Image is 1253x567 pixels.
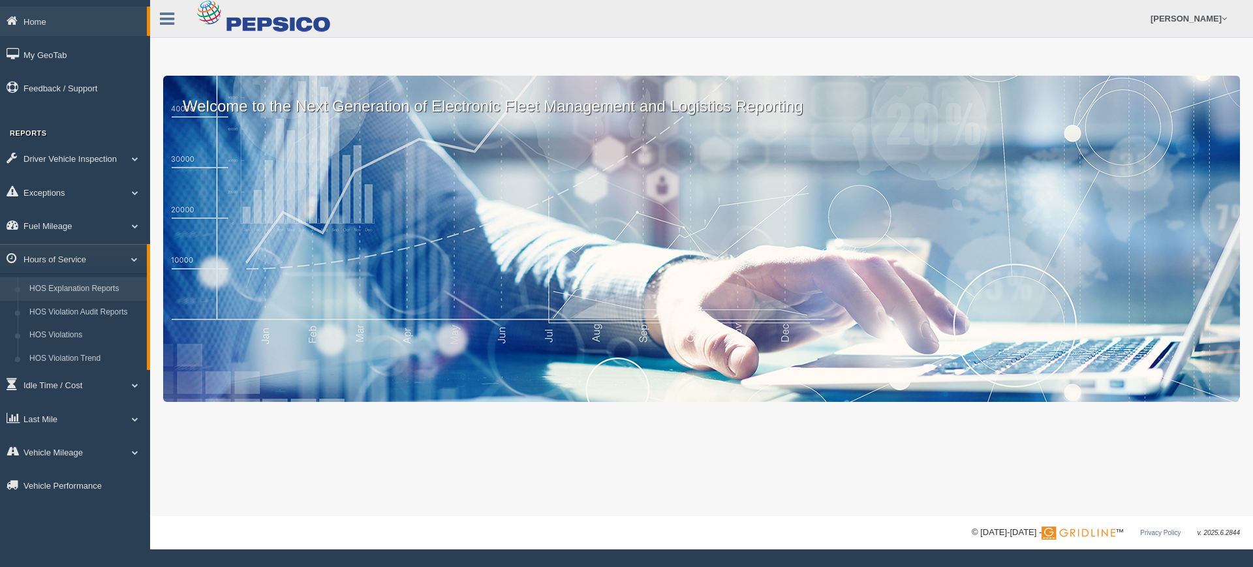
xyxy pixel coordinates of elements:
[23,277,147,301] a: HOS Explanation Reports
[1042,527,1115,540] img: Gridline
[972,526,1240,540] div: © [DATE]-[DATE] - ™
[1140,529,1181,536] a: Privacy Policy
[23,347,147,371] a: HOS Violation Trend
[23,324,147,347] a: HOS Violations
[163,76,1240,117] p: Welcome to the Next Generation of Electronic Fleet Management and Logistics Reporting
[1198,529,1240,536] span: v. 2025.6.2844
[23,301,147,324] a: HOS Violation Audit Reports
